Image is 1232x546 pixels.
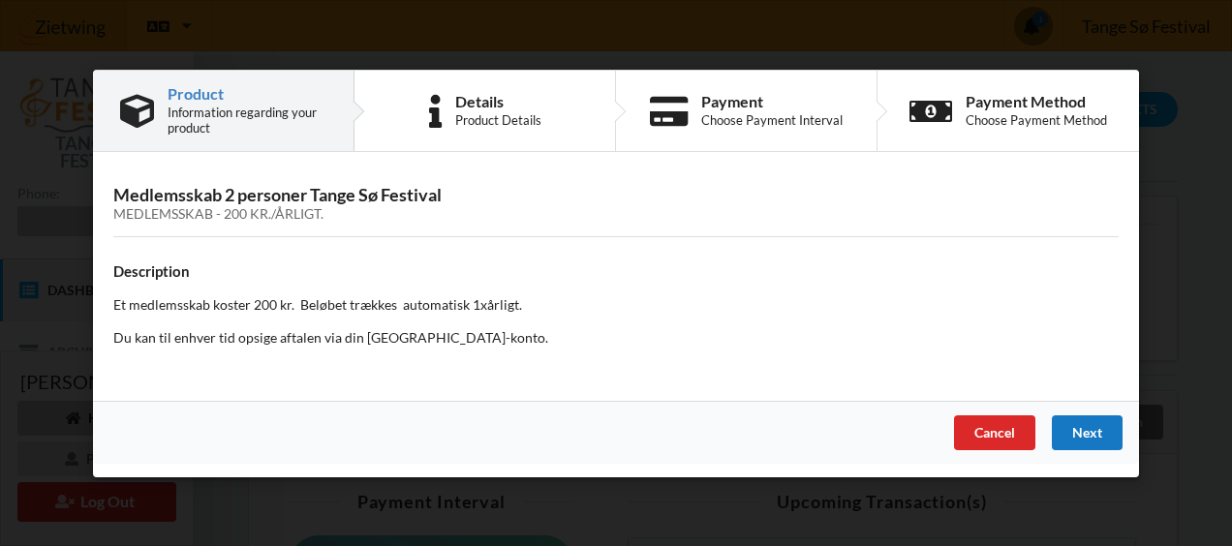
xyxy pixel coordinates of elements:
h3: Medlemsskab 2 personer Tange Sø Festival [113,183,1119,222]
div: Payment Method [966,94,1107,109]
div: Choose Payment Interval [701,112,843,128]
div: Product [168,86,326,102]
div: Next [1052,414,1123,449]
p: Et medlemsskab koster 200 kr. Beløbet trækkes automatisk 1xårligt. [113,294,1119,314]
div: Medlemsskab - 200 kr./årligt. [113,205,1119,222]
div: Choose Payment Method [966,112,1107,128]
p: Du kan til enhver tid opsige aftalen via din [GEOGRAPHIC_DATA]-konto. [113,327,1119,347]
h4: Description [113,262,1119,281]
div: Product Details [455,112,541,128]
div: Details [455,94,541,109]
div: Payment [701,94,843,109]
div: Cancel [954,414,1035,449]
div: Information regarding your product [168,105,326,136]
